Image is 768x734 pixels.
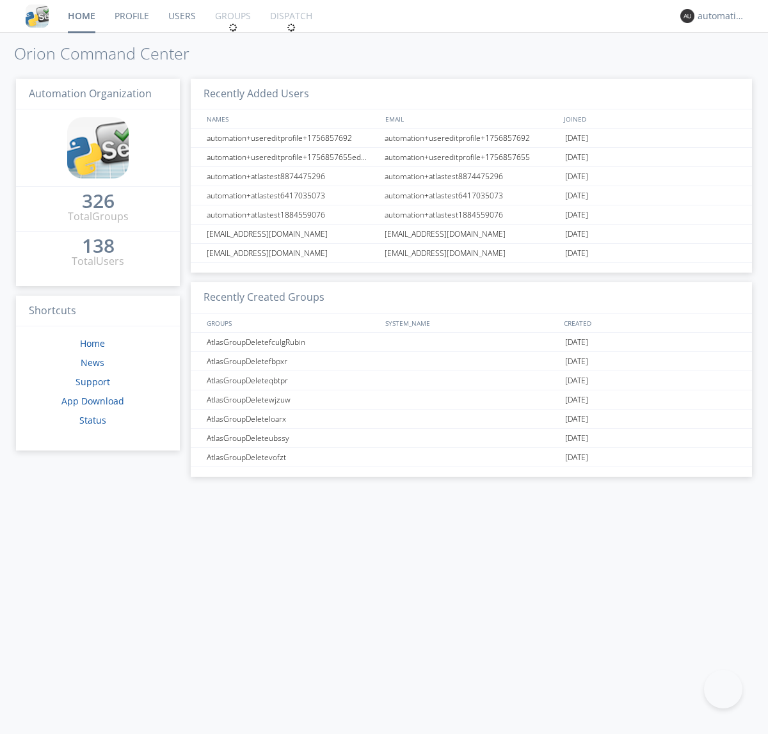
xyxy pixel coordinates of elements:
span: [DATE] [565,371,588,390]
div: AtlasGroupDeletewjzuw [204,390,381,409]
span: [DATE] [565,225,588,244]
div: automation+atlas0003 [698,10,746,22]
div: automation+atlastest8874475296 [204,167,381,186]
div: [EMAIL_ADDRESS][DOMAIN_NAME] [381,225,562,243]
div: Total Groups [68,209,129,224]
span: [DATE] [565,390,588,410]
h3: Recently Created Groups [191,282,752,314]
div: GROUPS [204,314,379,332]
img: spin.svg [228,23,237,32]
div: automation+atlastest6417035073 [204,186,381,205]
div: Total Users [72,254,124,269]
img: spin.svg [287,23,296,32]
div: NAMES [204,109,379,128]
div: automation+atlastest1884559076 [381,205,562,224]
div: AtlasGroupDeletefculgRubin [204,333,381,351]
span: [DATE] [565,352,588,371]
iframe: Toggle Customer Support [704,670,742,708]
a: Home [80,337,105,349]
a: News [81,356,104,369]
div: 138 [82,239,115,252]
span: [DATE] [565,333,588,352]
img: 373638.png [680,9,694,23]
a: automation+atlastest8874475296automation+atlastest8874475296[DATE] [191,167,752,186]
span: [DATE] [565,448,588,467]
div: automation+usereditprofile+1756857692 [204,129,381,147]
img: cddb5a64eb264b2086981ab96f4c1ba7 [26,4,49,28]
div: 326 [82,195,115,207]
div: [EMAIL_ADDRESS][DOMAIN_NAME] [204,225,381,243]
span: [DATE] [565,205,588,225]
a: AtlasGroupDeletefculgRubin[DATE] [191,333,752,352]
a: AtlasGroupDeleteqbtpr[DATE] [191,371,752,390]
a: AtlasGroupDeletevofzt[DATE] [191,448,752,467]
div: AtlasGroupDeleteloarx [204,410,381,428]
div: automation+atlastest6417035073 [381,186,562,205]
a: automation+usereditprofile+1756857692automation+usereditprofile+1756857692[DATE] [191,129,752,148]
a: 326 [82,195,115,209]
div: automation+usereditprofile+1756857655 [381,148,562,166]
img: cddb5a64eb264b2086981ab96f4c1ba7 [67,117,129,179]
div: [EMAIL_ADDRESS][DOMAIN_NAME] [204,244,381,262]
div: automation+usereditprofile+1756857692 [381,129,562,147]
a: AtlasGroupDeletewjzuw[DATE] [191,390,752,410]
span: [DATE] [565,429,588,448]
span: [DATE] [565,129,588,148]
a: App Download [61,395,124,407]
span: Automation Organization [29,86,152,100]
a: 138 [82,239,115,254]
span: [DATE] [565,244,588,263]
div: automation+atlastest1884559076 [204,205,381,224]
span: [DATE] [565,186,588,205]
div: automation+usereditprofile+1756857655editedautomation+usereditprofile+1756857655 [204,148,381,166]
a: Support [76,376,110,388]
div: AtlasGroupDeleteubssy [204,429,381,447]
a: automation+atlastest6417035073automation+atlastest6417035073[DATE] [191,186,752,205]
a: [EMAIL_ADDRESS][DOMAIN_NAME][EMAIL_ADDRESS][DOMAIN_NAME][DATE] [191,225,752,244]
div: JOINED [561,109,740,128]
h3: Shortcuts [16,296,180,327]
div: AtlasGroupDeleteqbtpr [204,371,381,390]
div: CREATED [561,314,740,332]
div: EMAIL [382,109,561,128]
div: SYSTEM_NAME [382,314,561,332]
a: AtlasGroupDeletefbpxr[DATE] [191,352,752,371]
div: [EMAIL_ADDRESS][DOMAIN_NAME] [381,244,562,262]
span: [DATE] [565,410,588,429]
a: AtlasGroupDeleteubssy[DATE] [191,429,752,448]
span: [DATE] [565,148,588,167]
a: automation+atlastest1884559076automation+atlastest1884559076[DATE] [191,205,752,225]
h3: Recently Added Users [191,79,752,110]
div: AtlasGroupDeletefbpxr [204,352,381,371]
a: automation+usereditprofile+1756857655editedautomation+usereditprofile+1756857655automation+usered... [191,148,752,167]
a: Status [79,414,106,426]
a: [EMAIL_ADDRESS][DOMAIN_NAME][EMAIL_ADDRESS][DOMAIN_NAME][DATE] [191,244,752,263]
a: AtlasGroupDeleteloarx[DATE] [191,410,752,429]
div: automation+atlastest8874475296 [381,167,562,186]
span: [DATE] [565,167,588,186]
div: AtlasGroupDeletevofzt [204,448,381,467]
